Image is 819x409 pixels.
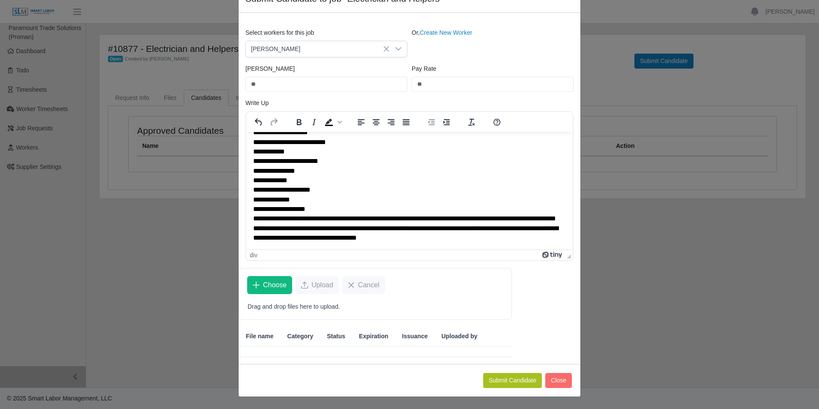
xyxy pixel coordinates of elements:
[384,116,398,128] button: Align right
[412,64,436,73] label: Pay Rate
[245,99,269,108] label: Write Up
[322,116,343,128] div: Background color Black
[248,302,503,311] p: Drag and drop files here to upload.
[311,280,333,290] span: Upload
[251,116,266,128] button: Undo
[542,252,564,259] a: Powered by Tiny
[424,116,439,128] button: Decrease indent
[358,280,380,290] span: Cancel
[245,64,295,73] label: [PERSON_NAME]
[483,373,542,388] button: Submit Candidate
[296,276,339,294] button: Upload
[342,276,385,294] button: Cancel
[490,116,504,128] button: Help
[409,28,576,57] div: Or,
[564,250,573,260] div: Press the Up and Down arrow keys to resize the editor.
[359,332,388,341] span: Expiration
[420,29,472,36] a: Create New Worker
[292,116,306,128] button: Bold
[464,116,479,128] button: Clear formatting
[266,116,281,128] button: Redo
[263,280,287,290] span: Choose
[247,276,292,294] button: Choose
[287,332,314,341] span: Category
[246,132,573,250] iframe: Rich Text Area
[402,332,428,341] span: Issuance
[354,116,368,128] button: Align left
[545,373,572,388] button: Close
[250,252,257,259] div: div
[245,28,314,37] label: Select workers for this job
[246,41,390,57] span: Randy Rondon
[327,332,345,341] span: Status
[399,116,413,128] button: Justify
[307,116,321,128] button: Italic
[439,116,454,128] button: Increase indent
[441,332,477,341] span: Uploaded by
[369,116,383,128] button: Align center
[246,332,274,341] span: File name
